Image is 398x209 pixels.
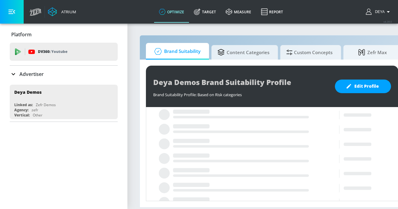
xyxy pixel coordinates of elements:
[152,44,201,59] span: Brand Suitability
[14,107,29,113] div: Agency:
[383,20,392,23] span: v 4.28.0
[10,85,118,119] div: Deya DemosLinked as:Zefr DemosAgency:zefrVertical:Other
[347,83,379,90] span: Edit Profile
[256,1,288,23] a: Report
[366,8,392,15] button: Deya
[10,26,118,43] div: Platform
[335,80,391,93] button: Edit Profile
[59,9,76,15] div: Atrium
[10,43,118,61] div: DV360: Youtube
[19,71,44,77] p: Advertiser
[10,66,118,83] div: Advertiser
[33,113,42,118] div: Other
[14,102,33,107] div: Linked as:
[221,1,256,23] a: measure
[189,1,221,23] a: Target
[153,89,329,97] div: Brand Suitability Profile: Based on Risk categories
[11,31,32,38] p: Platform
[218,45,269,60] span: Content Categories
[154,1,189,23] a: optimize
[51,48,67,55] p: Youtube
[349,45,396,60] span: Zefr Max
[48,7,76,16] a: Atrium
[14,89,42,95] div: Deya Demos
[32,107,38,113] div: zefr
[38,48,67,55] p: DV360:
[373,10,385,14] span: login as: deya.mansell@zefr.com
[286,45,332,60] span: Custom Concepts
[14,113,30,118] div: Vertical:
[36,102,56,107] div: Zefr Demos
